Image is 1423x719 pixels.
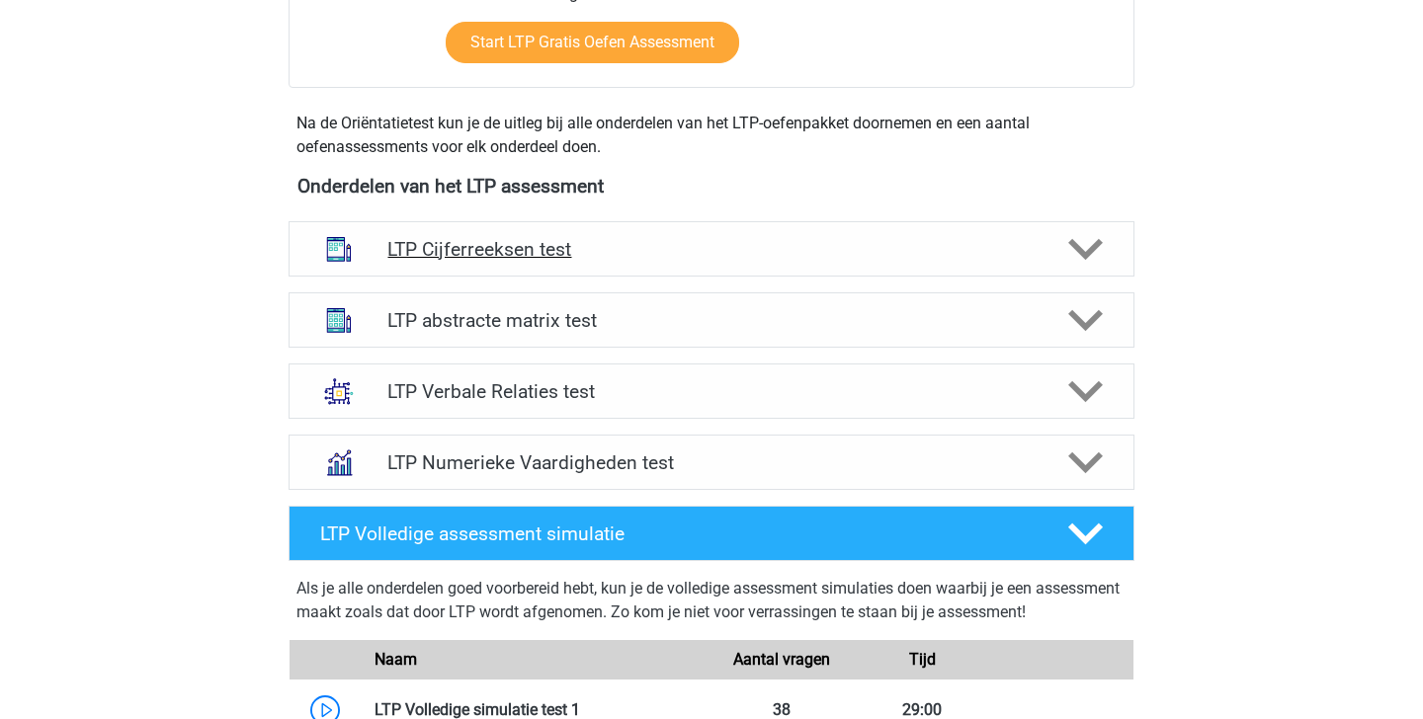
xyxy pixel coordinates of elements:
[281,292,1142,348] a: abstracte matrices LTP abstracte matrix test
[297,175,1126,198] h4: Onderdelen van het LTP assessment
[313,294,365,346] img: abstracte matrices
[446,22,739,63] a: Start LTP Gratis Oefen Assessment
[313,437,365,488] img: numeriek redeneren
[313,223,365,275] img: cijferreeksen
[313,365,365,417] img: analogieen
[387,238,1035,261] h4: LTP Cijferreeksen test
[281,435,1142,490] a: numeriek redeneren LTP Numerieke Vaardigheden test
[387,309,1035,332] h4: LTP abstracte matrix test
[281,221,1142,277] a: cijferreeksen LTP Cijferreeksen test
[281,363,1142,419] a: analogieen LTP Verbale Relaties test
[360,648,711,672] div: Naam
[320,522,1036,545] h4: LTP Volledige assessment simulatie
[281,506,1142,561] a: LTP Volledige assessment simulatie
[711,648,852,672] div: Aantal vragen
[852,648,992,672] div: Tijd
[387,380,1035,403] h4: LTP Verbale Relaties test
[289,112,1134,159] div: Na de Oriëntatietest kun je de uitleg bij alle onderdelen van het LTP-oefenpakket doornemen en ee...
[387,451,1035,474] h4: LTP Numerieke Vaardigheden test
[296,577,1127,632] div: Als je alle onderdelen goed voorbereid hebt, kun je de volledige assessment simulaties doen waarb...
